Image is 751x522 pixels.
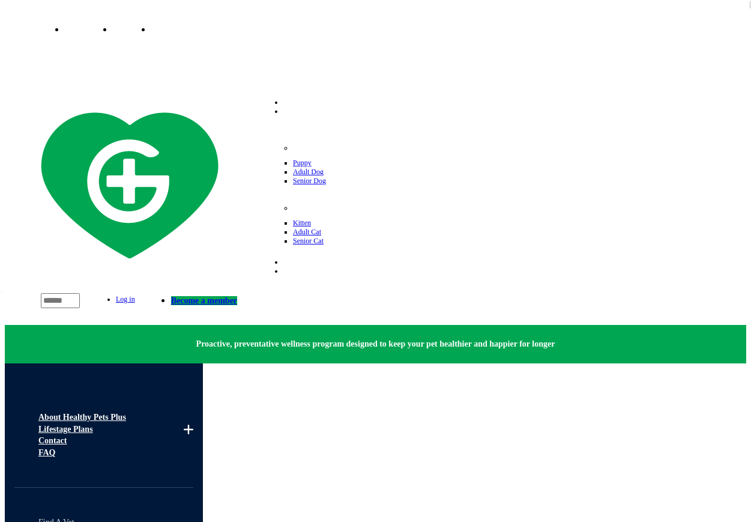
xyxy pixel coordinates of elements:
[38,413,126,422] a: About Healthy Pets Plus
[171,296,237,305] a: Become a member
[38,425,93,434] a: Lifestage Plans
[293,168,324,176] a: Adult Dog
[293,159,312,167] a: Puppy
[38,448,56,457] a: FAQ
[293,228,321,236] a: Adult Cat
[65,25,101,34] a: Find A Vet
[283,267,297,275] a: FAQ
[196,339,555,348] span: Proactive, preventative wellness program designed to keep your pet healthier and happier for longer
[283,258,306,266] a: Contact
[151,25,226,34] a: Book an Appointment
[283,98,354,106] a: About Healthy Pets Plus
[293,204,344,212] a: Cat Memberships
[41,50,72,61] span: Call Us
[116,295,135,303] a: Log in
[293,144,346,152] a: Dog Memberships
[113,25,139,34] a: WebVet
[293,219,311,227] a: Kitten
[293,237,324,245] a: Senior Cat
[38,436,67,445] a: Contact
[293,177,326,185] a: Senior Dog
[283,107,328,115] a: Lifestage Plans
[41,46,164,62] a: Call Us1800 738 775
